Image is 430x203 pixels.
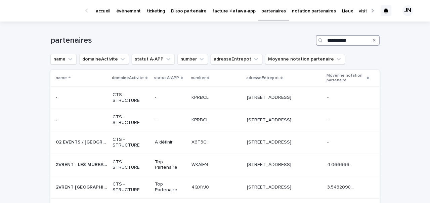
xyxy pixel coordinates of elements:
[247,93,293,100] p: [STREET_ADDRESS]
[50,54,77,65] button: name
[327,161,356,168] p: 4.066666666666666
[191,93,210,100] p: KPRBCL
[50,154,380,176] tr: 2VRENT - LES MUREAUX2VRENT - LES MUREAUX CTS - STRUCTURETop PartenaireWKAIFNWKAIFN [STREET_ADDRES...
[155,139,186,145] p: A définir
[56,74,67,82] p: name
[191,161,209,168] p: WKAIFN
[327,183,356,190] p: 3.54320987654321
[246,74,279,82] p: adresseEntrepot
[79,54,129,65] button: domaineActivite
[155,117,186,123] p: -
[50,131,380,154] tr: 02 EVENTS / [GEOGRAPHIC_DATA] DECO02 EVENTS / [GEOGRAPHIC_DATA] DECO CTS - STRUCTUREA définirX6T3...
[191,74,206,82] p: number
[265,54,345,65] button: Moyenne notation partenaire
[316,35,380,46] input: Search
[327,138,330,145] p: -
[56,138,109,145] p: 02 EVENTS / LYON DECO
[155,159,186,171] p: Top Partenaire
[113,181,149,193] p: CTS - STRUCTURE
[113,114,149,126] p: CTS - STRUCTURE
[132,54,175,65] button: statut A-APP
[247,183,293,190] p: [STREET_ADDRESS]
[247,161,293,168] p: 1 chemin du bois des remises 78130 LES MUREAUX
[56,116,59,123] p: -
[247,138,293,145] p: 90 RUE DE LA COURPILLERE 69800 SAINT PRIEST
[56,183,109,190] p: 2VRENT [GEOGRAPHIC_DATA]
[50,109,380,131] tr: -- CTS - STRUCTURE-KPRBCLKPRBCL [STREET_ADDRESS][STREET_ADDRESS] --
[113,159,149,171] p: CTS - STRUCTURE
[50,176,380,199] tr: 2VRENT [GEOGRAPHIC_DATA]2VRENT [GEOGRAPHIC_DATA] CTS - STRUCTURETop Partenaire4QXYJ04QXYJ0 [STREE...
[191,138,209,145] p: X6T3GI
[211,54,262,65] button: adresseEntrepot
[177,54,208,65] button: number
[13,4,79,17] img: Ls34BcGeRexTGTNfXpUC
[50,86,380,109] tr: -- CTS - STRUCTURE-KPRBCLKPRBCL [STREET_ADDRESS][STREET_ADDRESS] --
[155,181,186,193] p: Top Partenaire
[56,93,59,100] p: -
[154,74,179,82] p: statut A-APP
[191,183,210,190] p: 4QXYJ0
[327,72,365,84] p: Moyenne notation partenaire
[112,74,144,82] p: domaineActivite
[327,116,330,123] p: -
[327,93,330,100] p: -
[50,36,313,45] h1: partenaires
[191,116,210,123] p: KPRBCL
[402,5,413,16] div: JN
[113,92,149,104] p: CTS - STRUCTURE
[56,161,109,168] p: 2VRENT - LES MUREAUX
[247,116,293,123] p: [STREET_ADDRESS]
[155,95,186,100] p: -
[113,137,149,148] p: CTS - STRUCTURE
